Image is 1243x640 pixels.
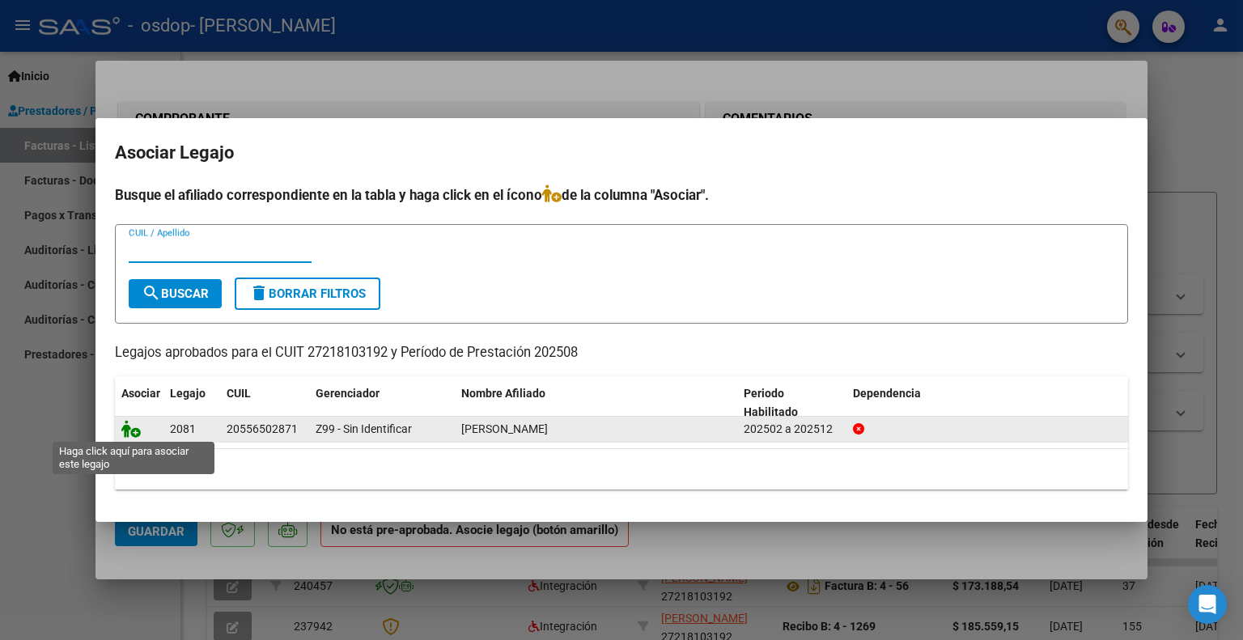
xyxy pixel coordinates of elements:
[249,286,366,301] span: Borrar Filtros
[737,376,846,430] datatable-header-cell: Periodo Habilitado
[115,376,163,430] datatable-header-cell: Asociar
[744,420,840,439] div: 202502 a 202512
[853,387,921,400] span: Dependencia
[170,387,206,400] span: Legajo
[461,422,548,435] span: MARTINEZ LAUTARO PEHUEN
[744,387,798,418] span: Periodo Habilitado
[142,283,161,303] mat-icon: search
[235,278,380,310] button: Borrar Filtros
[227,420,298,439] div: 20556502871
[461,387,545,400] span: Nombre Afiliado
[846,376,1129,430] datatable-header-cell: Dependencia
[1188,585,1227,624] div: Open Intercom Messenger
[309,376,455,430] datatable-header-cell: Gerenciador
[220,376,309,430] datatable-header-cell: CUIL
[115,138,1128,168] h2: Asociar Legajo
[316,387,380,400] span: Gerenciador
[455,376,737,430] datatable-header-cell: Nombre Afiliado
[227,387,251,400] span: CUIL
[129,279,222,308] button: Buscar
[121,387,160,400] span: Asociar
[316,422,412,435] span: Z99 - Sin Identificar
[115,449,1128,490] div: 1 registros
[249,283,269,303] mat-icon: delete
[163,376,220,430] datatable-header-cell: Legajo
[142,286,209,301] span: Buscar
[115,343,1128,363] p: Legajos aprobados para el CUIT 27218103192 y Período de Prestación 202508
[115,184,1128,206] h4: Busque el afiliado correspondiente en la tabla y haga click en el ícono de la columna "Asociar".
[170,422,196,435] span: 2081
